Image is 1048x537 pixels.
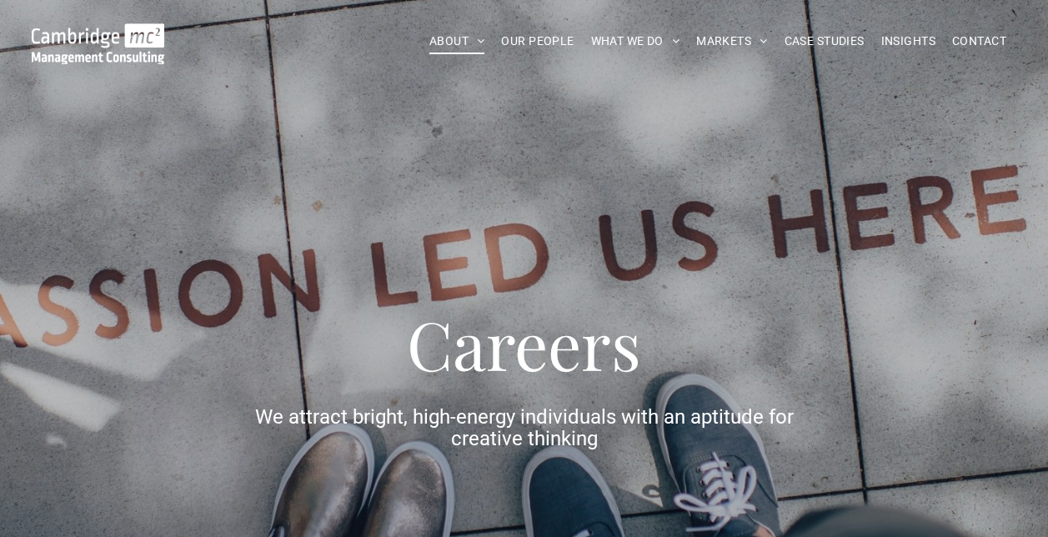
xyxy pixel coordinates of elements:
span: Careers [407,299,641,388]
a: WHAT WE DO [583,28,689,54]
a: MARKETS [688,28,775,54]
span: We attract bright, high-energy individuals with an aptitude for creative thinking [255,405,794,450]
a: INSIGHTS [873,28,944,54]
a: CONTACT [944,28,1015,54]
img: Go to Homepage [32,23,165,64]
a: ABOUT [421,28,494,54]
a: OUR PEOPLE [493,28,582,54]
a: CASE STUDIES [776,28,873,54]
a: Your Business Transformed | Cambridge Management Consulting [32,26,165,43]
